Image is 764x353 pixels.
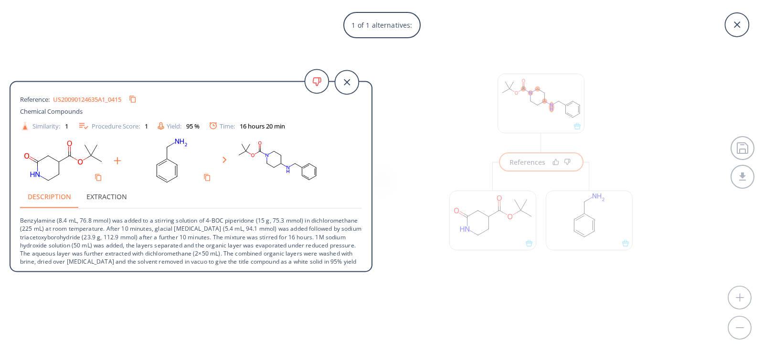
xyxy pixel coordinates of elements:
[125,92,140,107] button: Copy to clipboard
[53,96,121,102] a: US20090124635A1_0415
[209,122,285,130] div: Time:
[79,185,135,208] button: Extraction
[347,15,417,35] p: 1 of 1 alternatives:
[20,137,106,185] svg: CC(C)(C)OC(=O)C1CCNC(=O)C1
[20,185,362,208] div: procedure tabs
[78,120,148,132] div: Procedure Score:
[158,122,200,130] div: Yield:
[200,170,215,185] button: Copy to clipboard
[20,107,83,116] span: Chemical Compounds
[129,137,215,185] svg: NCc1ccccc1
[234,137,320,185] svg: CC(C)(C)OC(=O)N1CCC(NCc2ccccc2)CC1
[91,170,106,185] button: Copy to clipboard
[186,123,200,129] div: 95 %
[20,185,79,208] button: Description
[20,95,53,103] span: Reference:
[240,123,285,129] div: 16 hours 20 min
[65,123,68,129] div: 1
[20,209,362,274] p: Benzylamine (8.4 mL, 76.8 mmol) was added to a stirring solution of 4-BOC piperidone (15 g, 75.3 ...
[145,123,148,129] div: 1
[20,121,68,131] div: Similarity:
